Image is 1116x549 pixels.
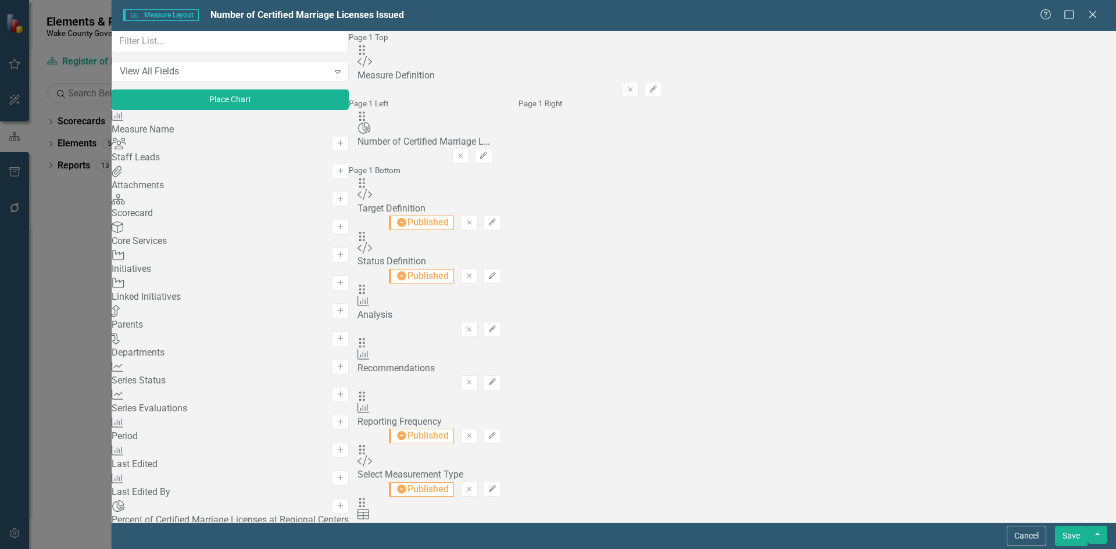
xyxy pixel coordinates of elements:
div: View All Fields [120,64,328,78]
div: Series Evaluations [112,402,349,415]
div: Target Definition [357,202,501,216]
div: Last Edited By [112,486,349,499]
div: Reporting Frequency [357,415,501,429]
small: Page 1 Left [349,99,388,108]
small: Page 1 Top [349,33,388,42]
div: Analysis [357,308,501,322]
div: Last Edited [112,458,349,471]
div: Attachments [112,179,349,192]
div: Measure Name [112,123,349,137]
div: Initiatives [112,263,349,276]
div: Parents [112,318,349,332]
input: Filter List... [112,31,349,52]
small: Page 1 Bottom [349,166,400,175]
div: Staff Leads [112,151,349,164]
div: Select Measurement Type [357,468,501,482]
button: Place Chart [112,89,349,110]
div: Number of Certified Marriage Licenses Issued by WCROD [357,135,492,149]
small: Page 1 Right [518,99,562,108]
span: Measure Layout [123,9,199,21]
div: Recommendations [357,362,501,375]
div: Departments [112,346,349,360]
div: Measure Data [357,522,662,535]
span: Number of Certified Marriage Licenses Issued [210,9,404,20]
div: Status Definition [357,255,501,268]
span: Published [389,216,454,230]
span: Published [389,269,454,284]
button: Save [1055,526,1088,546]
div: Scorecard [112,207,349,220]
div: Period [112,430,349,443]
button: Cancel [1007,526,1046,546]
div: Measure Definition [357,69,662,82]
span: Published [389,429,454,443]
div: Linked Initiatives [112,290,349,304]
span: Published [389,482,454,497]
div: Core Services [112,235,349,248]
div: Percent of Certified Marriage Licenses at Regional Centers [112,514,349,527]
div: Series Status [112,374,349,387]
